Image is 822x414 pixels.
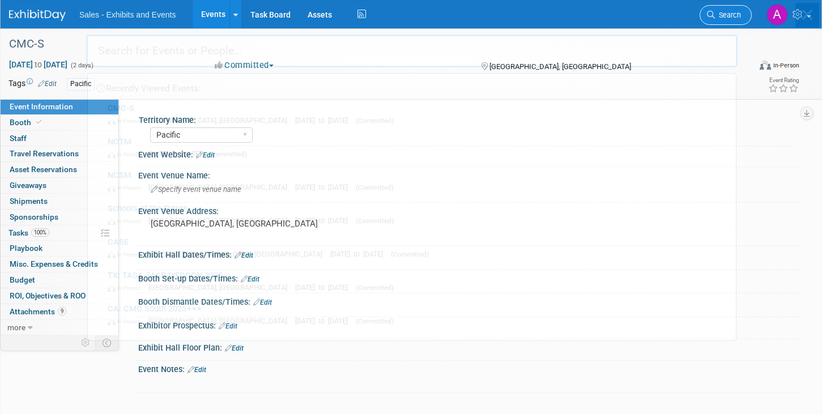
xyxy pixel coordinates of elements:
span: [DATE] to [DATE] [295,183,353,191]
span: (Committed) [356,117,394,125]
span: (Committed) [356,284,394,292]
span: [DATE] to [DATE] [295,317,353,325]
span: In-Person [108,318,146,325]
span: (Committed) [391,250,429,258]
span: [DATE] to [DATE] [330,250,389,258]
span: [GEOGRAPHIC_DATA], [GEOGRAPHIC_DATA] [148,216,293,225]
a: NCTM In-Person [DATE] to [DATE] (Committed) [102,131,730,164]
a: NCSM In-Person [GEOGRAPHIC_DATA], [GEOGRAPHIC_DATA] [DATE] to [DATE] (Committed) [102,165,730,198]
a: CASE In-Person [US_STATE][GEOGRAPHIC_DATA], [GEOGRAPHIC_DATA] [DATE] to [DATE] (Committed) [102,232,730,264]
span: In-Person [108,251,146,258]
span: (Committed) [356,317,394,325]
span: [US_STATE][GEOGRAPHIC_DATA], [GEOGRAPHIC_DATA] [148,250,328,258]
span: In-Person [108,284,146,292]
span: [DATE] to [DATE] [295,216,353,225]
a: TX: TASA TASB txEDCON 2025 In-Person [GEOGRAPHIC_DATA], [GEOGRAPHIC_DATA] [DATE] to [DATE] (Commi... [102,265,730,298]
span: In-Person [108,184,146,191]
span: (Committed) [356,217,394,225]
span: [DATE] to [DATE] [295,283,353,292]
span: [GEOGRAPHIC_DATA], [GEOGRAPHIC_DATA] [148,283,293,292]
span: (Committed) [356,183,394,191]
span: In-Person [108,151,146,158]
span: In-Person [108,117,146,125]
span: [GEOGRAPHIC_DATA], [GEOGRAPHIC_DATA] [148,317,293,325]
span: [GEOGRAPHIC_DATA], [GEOGRAPHIC_DATA] [148,116,293,125]
span: [DATE] to [DATE] [295,116,353,125]
div: Recently Viewed Events: [93,74,730,98]
span: [GEOGRAPHIC_DATA], [GEOGRAPHIC_DATA] [148,183,293,191]
span: (Committed) [209,150,247,158]
a: Schools of the Future In-Person [GEOGRAPHIC_DATA], [GEOGRAPHIC_DATA] [DATE] to [DATE] (Committed) [102,198,730,231]
a: CMC-S In-Person [GEOGRAPHIC_DATA], [GEOGRAPHIC_DATA] [DATE] to [DATE] (Committed) [102,98,730,131]
input: Search for Events or People... [86,35,738,67]
span: In-Person [108,217,146,225]
span: [DATE] to [DATE] [148,150,207,158]
a: CA: CMC South 2025 In-Person [GEOGRAPHIC_DATA], [GEOGRAPHIC_DATA] [DATE] to [DATE] (Committed) [102,298,730,331]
